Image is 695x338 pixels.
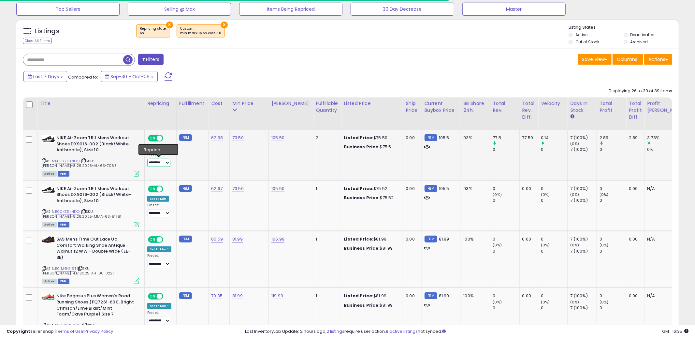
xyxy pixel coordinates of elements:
div: min markup on cost < 0 [180,31,221,36]
div: 0 [493,305,519,311]
div: ASIN: [42,236,139,283]
div: N/A [647,293,684,299]
small: FBM [425,236,437,242]
span: All listings currently available for purchase on Amazon [42,279,57,284]
button: Filters [138,54,164,65]
b: Listed Price: [344,135,373,141]
small: FBM [179,292,192,299]
div: Total Profit Diff. [629,100,642,121]
div: 1 [316,293,336,299]
div: $75.50 [344,135,398,141]
div: 7 (100%) [570,135,597,141]
div: 1 [316,186,336,192]
a: 81.99 [232,236,243,242]
div: Cost [211,100,227,107]
div: $75.52 [344,186,398,192]
div: 100% [464,236,485,242]
div: Set To Min * [147,303,171,309]
div: ASIN: [42,135,139,176]
button: × [221,22,228,28]
div: Preset: [147,152,171,167]
div: Total Rev. Diff. [522,100,536,121]
small: (0%) [541,192,550,197]
b: Nike Pegasus Plus Women's Road Running Shoes (FQ7261-600, Bright Crimson/Lime Blast/Mint Foam/Cav... [56,293,136,319]
span: FBM [58,171,69,177]
small: (0%) [541,242,550,248]
span: 2025-10-14 16:35 GMT [662,328,688,334]
b: Business Price: [344,302,380,308]
span: ON [149,294,157,299]
div: Preset: [147,203,171,218]
img: 410IreNnxUL._SL40_.jpg [42,293,55,301]
a: 2 listings [327,328,345,334]
a: 8 active listings [386,328,418,334]
div: 1 [316,236,336,242]
div: 0 [541,236,567,242]
div: 0 [493,198,519,203]
span: 81.99 [439,293,449,299]
small: FBM [425,292,437,299]
div: Profit [PERSON_NAME] [647,100,686,114]
span: | SKU: [PERSON_NAME]-4.17.2025-AH-86-3221 [42,266,114,276]
div: $81.99 [344,236,398,242]
small: FBM [425,134,437,141]
b: NIKE Air Zoom TR 1 Mens Workout Shoes DX9016-002 (Black/White-Anthracite), Size 10 [56,186,136,206]
div: $75.52 [344,195,398,201]
small: Days In Stock. [570,114,574,120]
div: 0 [541,305,567,311]
span: ON [149,237,157,242]
div: Set To Min * [147,246,171,252]
span: Columns [617,56,637,63]
div: 0.14 [541,135,567,141]
span: FBM [58,279,69,284]
div: 7 (100%) [570,305,597,311]
div: $75.5 [344,144,398,150]
small: FBM [179,236,192,242]
a: 81.99 [232,293,243,299]
a: 62.98 [211,135,223,141]
small: (0%) [570,300,579,305]
div: Velocity [541,100,565,107]
small: (0%) [570,192,579,197]
span: Repricing state : [140,26,167,36]
div: Total Rev. [493,100,517,114]
span: OFF [162,237,173,242]
a: 62.97 [211,185,223,192]
div: seller snap | | [7,329,113,335]
div: 100% [464,293,485,299]
div: Total Profit [600,100,623,114]
div: 0.00 [629,293,639,299]
span: ON [149,186,157,192]
button: Last 7 Days [23,71,67,82]
small: FBM [425,185,437,192]
span: Custom: [180,26,221,36]
div: Title [40,100,142,107]
span: 105.5 [439,135,449,141]
div: 0 [600,293,626,299]
div: 0 [541,248,567,254]
div: Ship Price [406,100,419,114]
div: 0.00 [406,293,416,299]
div: 77.5 [493,135,519,141]
div: Preset: [147,254,171,268]
div: 0 [600,198,626,203]
button: Top Sellers [16,3,120,16]
b: Listed Price: [344,293,373,299]
span: All listings currently available for purchase on Amazon [42,222,57,228]
div: 0 [493,186,519,192]
button: Sep-30 - Oct-06 [101,71,158,82]
div: Days In Stock [570,100,594,114]
div: Repricing [147,100,174,107]
span: Last 7 Days [33,73,59,80]
div: Fulfillment [179,100,206,107]
span: All listings currently available for purchase on Amazon [42,171,57,177]
div: 0 [493,236,519,242]
div: 0 [541,293,567,299]
b: Business Price: [344,245,380,251]
small: (0%) [493,242,502,248]
div: $81.99 [344,293,398,299]
span: Sep-30 - Oct-06 [110,73,150,80]
div: N/A [647,186,684,192]
div: 0 [600,248,626,254]
span: | SKU: [PERSON_NAME]-8.26.2025-MMA-63-81781 [42,209,121,219]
